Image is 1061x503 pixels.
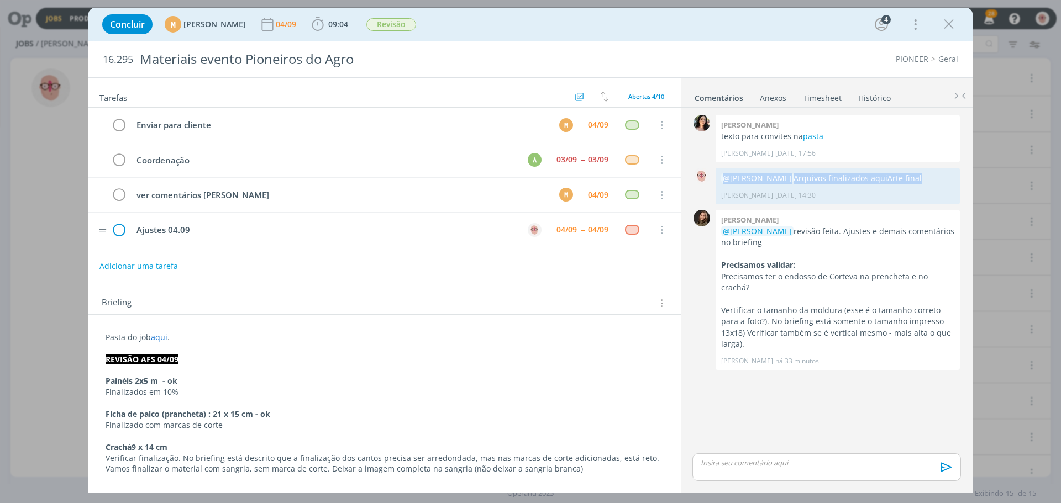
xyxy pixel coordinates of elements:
span: @[PERSON_NAME] [723,173,792,183]
img: T [694,115,710,131]
button: Concluir [102,14,153,34]
img: J [694,210,710,226]
button: M [558,187,574,203]
b: [PERSON_NAME] [721,120,779,130]
p: Finalizados em 10% [106,386,664,398]
b: [PERSON_NAME] [721,215,779,225]
a: Comentários [694,88,744,104]
p: Vertificar o tamanho da moldura (esse é o tamanho correto para a foto?). No briefing está somente... [721,305,954,350]
div: M [165,16,181,33]
p: [PERSON_NAME] [721,356,773,366]
div: 03/09 [588,156,608,163]
div: Enviar para cliente [132,118,549,132]
p: Verificar finalização. No briefing está descrito que a finalização dos cantos precisa ser arredon... [106,453,664,464]
img: arrow-down-up.svg [601,92,608,102]
strong: Crachá [106,442,132,452]
button: M [558,117,574,133]
a: Arte final [887,173,922,183]
div: Coordenação [132,153,517,167]
p: [PERSON_NAME] [721,149,773,158]
span: Abertas 4/10 [628,92,664,100]
strong: Painéis 2x5 m - ok [106,375,177,386]
span: [PERSON_NAME] [183,20,246,28]
p: Precisamos ter o endosso de Corteva na prencheta e no crachá? [721,271,954,294]
span: @[PERSON_NAME] [723,226,792,236]
div: Ajustes 04.09 [132,223,517,237]
span: -- [581,156,584,163]
p: Finalizado com marcas de corte [106,420,664,431]
a: PIONEER [896,54,928,64]
strong: REVISÃO AFS 04/09 [106,354,178,364]
button: M[PERSON_NAME] [165,16,246,33]
p: Pasta do job . [106,332,664,343]
button: 09:04 [309,15,351,33]
img: A [528,223,542,237]
a: pasta [803,131,823,141]
div: Anexos [760,93,786,104]
button: Adicionar uma tarefa [99,256,178,276]
div: Materiais evento Pioneiros do Agro [135,46,597,73]
p: Vamos finalizar o material com sangria, sem marca de corte. Deixar a imagem completa na sangria (... [106,463,664,474]
span: [DATE] 14:30 [775,190,816,200]
div: M [559,188,573,202]
span: -- [581,226,584,234]
a: Timesheet [802,88,842,104]
a: Histórico [858,88,891,104]
span: Revisão [366,18,416,31]
div: A [528,153,542,167]
span: Concluir [110,20,145,29]
div: 4 [881,15,891,24]
div: dialog [88,8,973,493]
img: A [694,168,710,184]
div: M [559,118,573,132]
span: há 33 minutos [775,356,819,366]
div: 04/09 [588,191,608,199]
div: ver comentários [PERSON_NAME] [132,188,549,202]
button: A [526,221,543,238]
img: drag-icon.svg [99,229,107,232]
p: texto para convites na [721,131,954,142]
strong: Precisamos validar: [721,260,795,270]
span: [DATE] 17:56 [775,149,816,158]
span: Briefing [102,296,132,310]
div: 03/09 [556,156,577,163]
strong: 9 x 14 cm [132,442,167,452]
button: Revisão [366,18,417,31]
p: [PERSON_NAME] [721,190,773,200]
span: 16.295 [103,54,133,66]
span: 09:04 [328,19,348,29]
div: 04/09 [556,226,577,234]
a: aqui [151,332,167,342]
span: Tarefas [99,90,127,103]
a: Geral [938,54,958,64]
button: A [526,151,543,168]
strong: Ficha de palco (prancheta) : 21 x 15 cm - ok [106,409,270,419]
p: revisão feita. Ajustes e demais comentários no briefing [721,226,954,248]
div: 04/09 [276,20,298,28]
button: 4 [873,15,890,33]
p: Arquivos finalizados aqui [721,173,954,184]
div: 04/09 [588,226,608,234]
div: 04/09 [588,121,608,129]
